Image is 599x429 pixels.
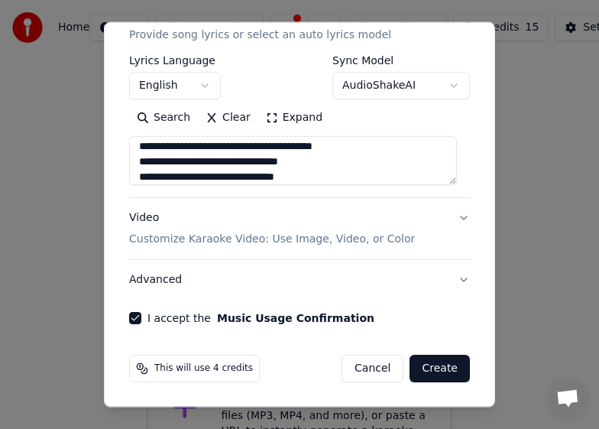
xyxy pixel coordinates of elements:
p: Provide song lyrics or select an auto lyrics model [129,28,391,43]
button: Cancel [342,355,403,382]
span: This will use 4 credits [154,362,253,375]
p: Customize Karaoke Video: Use Image, Video, or Color [129,232,415,247]
label: Lyrics Language [129,55,221,66]
button: Search [129,106,198,130]
div: LyricsProvide song lyrics or select an auto lyrics model [129,55,470,197]
button: Advanced [129,260,470,300]
label: I accept the [147,313,374,323]
button: Expand [258,106,330,130]
div: Video [129,210,415,247]
button: Clear [198,106,258,130]
button: Create [410,355,470,382]
label: Sync Model [332,55,470,66]
button: I accept the [217,313,374,323]
button: VideoCustomize Karaoke Video: Use Image, Video, or Color [129,198,470,259]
